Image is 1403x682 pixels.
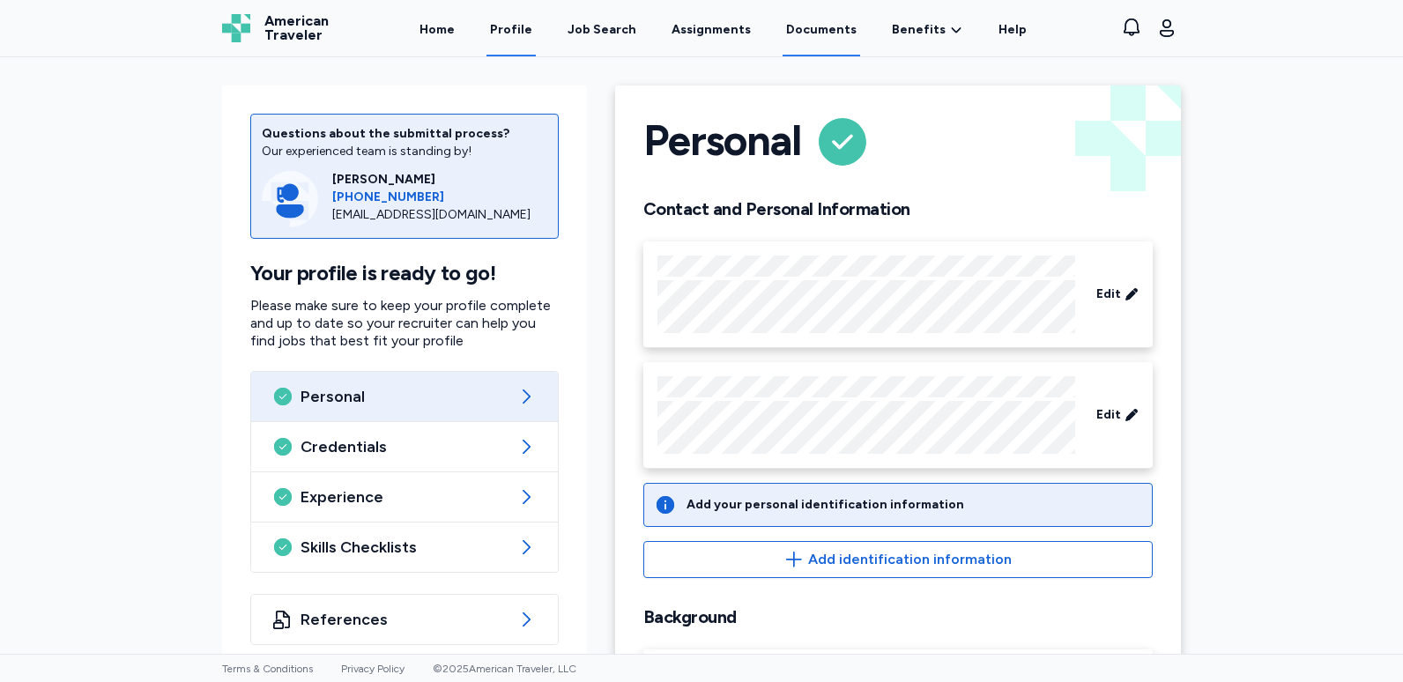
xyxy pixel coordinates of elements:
[301,436,508,457] span: Credentials
[332,206,547,224] div: [EMAIL_ADDRESS][DOMAIN_NAME]
[301,609,508,630] span: References
[332,171,547,189] div: [PERSON_NAME]
[262,125,547,143] div: Questions about the submittal process?
[301,386,508,407] span: Personal
[568,21,636,39] div: Job Search
[892,21,946,39] span: Benefits
[222,14,250,42] img: Logo
[892,21,963,39] a: Benefits
[250,260,559,286] h1: Your profile is ready to go!
[643,606,1153,628] h2: Background
[301,486,508,508] span: Experience
[433,663,576,675] span: © 2025 American Traveler, LLC
[250,297,559,350] p: Please make sure to keep your profile complete and up to date so your recruiter can help you find...
[643,362,1153,469] div: Edit
[486,2,536,56] a: Profile
[1096,406,1121,424] span: Edit
[301,537,508,558] span: Skills Checklists
[262,171,318,227] img: Consultant
[341,663,405,675] a: Privacy Policy
[687,496,964,514] div: Add your personal identification information
[643,241,1153,348] div: Edit
[643,114,800,170] h1: Personal
[783,2,860,56] a: Documents
[1096,285,1121,303] span: Edit
[643,541,1153,578] button: Add identification information
[264,14,329,42] span: American Traveler
[262,143,547,160] div: Our experienced team is standing by!
[643,198,1153,220] h2: Contact and Personal Information
[808,549,1012,570] span: Add identification information
[222,663,313,675] a: Terms & Conditions
[332,189,547,206] a: [PHONE_NUMBER]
